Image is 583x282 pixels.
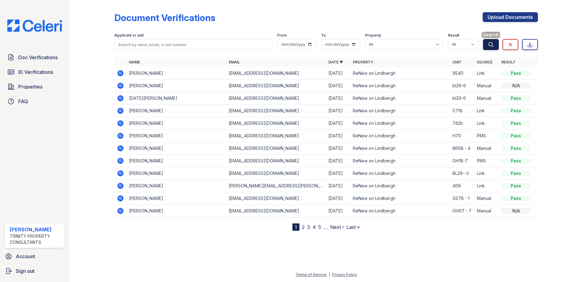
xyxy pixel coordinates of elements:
[5,95,64,107] a: FAQ
[450,180,474,192] td: 409
[18,98,28,105] span: FAQ
[477,60,492,64] a: Source
[474,180,499,192] td: Link
[226,155,326,167] td: [EMAIL_ADDRESS][DOMAIN_NAME]
[350,117,450,130] td: ReNew on Lindbergh
[10,226,62,233] div: [PERSON_NAME]
[326,192,350,205] td: [DATE]
[127,205,226,217] td: [PERSON_NAME]
[326,92,350,105] td: [DATE]
[350,105,450,117] td: ReNew on Lindbergh
[226,167,326,180] td: [EMAIL_ADDRESS][DOMAIN_NAME]
[2,265,67,277] a: Sign out
[353,60,373,64] a: Property
[229,60,240,64] a: Email
[501,95,531,101] div: Pass
[350,80,450,92] td: ReNew on Lindbergh
[350,67,450,80] td: ReNew on Lindbergh
[127,80,226,92] td: [PERSON_NAME]
[127,117,226,130] td: [PERSON_NAME]
[5,66,64,78] a: ID Verifications
[350,180,450,192] td: ReNew on Lindbergh
[226,130,326,142] td: [EMAIL_ADDRESS][DOMAIN_NAME]
[474,142,499,155] td: Manual
[127,155,226,167] td: [PERSON_NAME]
[501,70,531,76] div: Pass
[450,142,474,155] td: BR08 - 4
[295,272,327,277] a: Terms of Service
[114,33,144,38] label: Applicant or unit
[474,205,499,217] td: Manual
[5,81,64,93] a: Properties
[313,224,316,230] a: 4
[450,80,474,92] td: bl29-6
[450,105,474,117] td: C718
[16,267,34,275] span: Sign out
[326,167,350,180] td: [DATE]
[226,117,326,130] td: [EMAIL_ADDRESS][DOMAIN_NAME]
[365,33,381,38] label: Property
[474,67,499,80] td: Link
[332,272,357,277] a: Privacy Policy
[318,224,321,230] a: 5
[302,224,305,230] a: 2
[501,208,531,214] div: N/A
[350,192,450,205] td: ReNew on Lindbergh
[326,105,350,117] td: [DATE]
[326,205,350,217] td: [DATE]
[452,60,462,64] a: Unit
[346,224,360,230] a: Last »
[326,142,350,155] td: [DATE]
[501,145,531,151] div: Pass
[114,12,215,23] div: Document Verifications
[127,67,226,80] td: [PERSON_NAME]
[321,33,326,38] label: To
[474,80,499,92] td: Manual
[18,54,58,61] span: Doc Verifications
[450,155,474,167] td: OH18-7
[326,117,350,130] td: [DATE]
[127,167,226,180] td: [PERSON_NAME]
[450,67,474,80] td: 954D
[10,233,62,245] div: Trinity Property Consultants
[2,250,67,262] a: Account
[474,130,499,142] td: PMS
[501,183,531,189] div: Pass
[450,130,474,142] td: H70
[226,205,326,217] td: [EMAIL_ADDRESS][DOMAIN_NAME]
[5,51,64,63] a: Doc Verifications
[328,60,343,64] a: Date ▼
[127,92,226,105] td: [DATE][PERSON_NAME]
[226,67,326,80] td: [EMAIL_ADDRESS][DOMAIN_NAME]
[501,108,531,114] div: Pass
[350,92,450,105] td: ReNew on Lindbergh
[226,105,326,117] td: [EMAIL_ADDRESS][DOMAIN_NAME]
[326,67,350,80] td: [DATE]
[226,142,326,155] td: [EMAIL_ADDRESS][DOMAIN_NAME]
[501,120,531,126] div: Pass
[226,192,326,205] td: [EMAIL_ADDRESS][DOMAIN_NAME]
[474,155,499,167] td: PMS
[501,83,531,89] div: N/A
[329,272,330,277] div: |
[326,80,350,92] td: [DATE]
[127,130,226,142] td: [PERSON_NAME]
[450,192,474,205] td: GS78 - 1
[501,133,531,139] div: Pass
[474,92,499,105] td: Manual
[450,167,474,180] td: BL29--3
[324,223,328,231] span: …
[16,253,35,260] span: Account
[483,12,538,22] a: Upload Documents
[326,155,350,167] td: [DATE]
[482,32,500,38] span: Search
[474,192,499,205] td: Manual
[450,92,474,105] td: bl29-6
[226,180,326,192] td: [PERSON_NAME][EMAIL_ADDRESS][PERSON_NAME][PERSON_NAME][DOMAIN_NAME]
[326,130,350,142] td: [DATE]
[127,192,226,205] td: [PERSON_NAME]
[307,224,310,230] a: 3
[330,224,344,230] a: Next ›
[483,39,499,50] button: Search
